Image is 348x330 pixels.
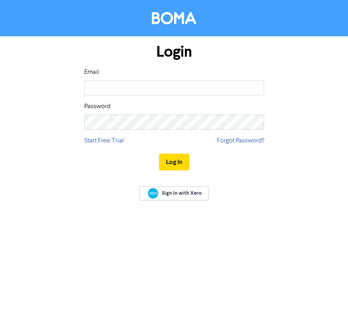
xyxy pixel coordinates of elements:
a: Sign In with Xero [139,186,208,200]
label: Password [84,102,110,111]
span: Sign In with Xero [162,190,202,197]
img: Xero logo [148,188,158,199]
h1: Login [84,43,264,61]
label: Email [84,67,99,77]
button: Log In [159,154,189,170]
img: BOMA Logo [152,12,196,24]
a: Start Free Trial [84,136,124,146]
a: Forgot Password? [217,136,264,146]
